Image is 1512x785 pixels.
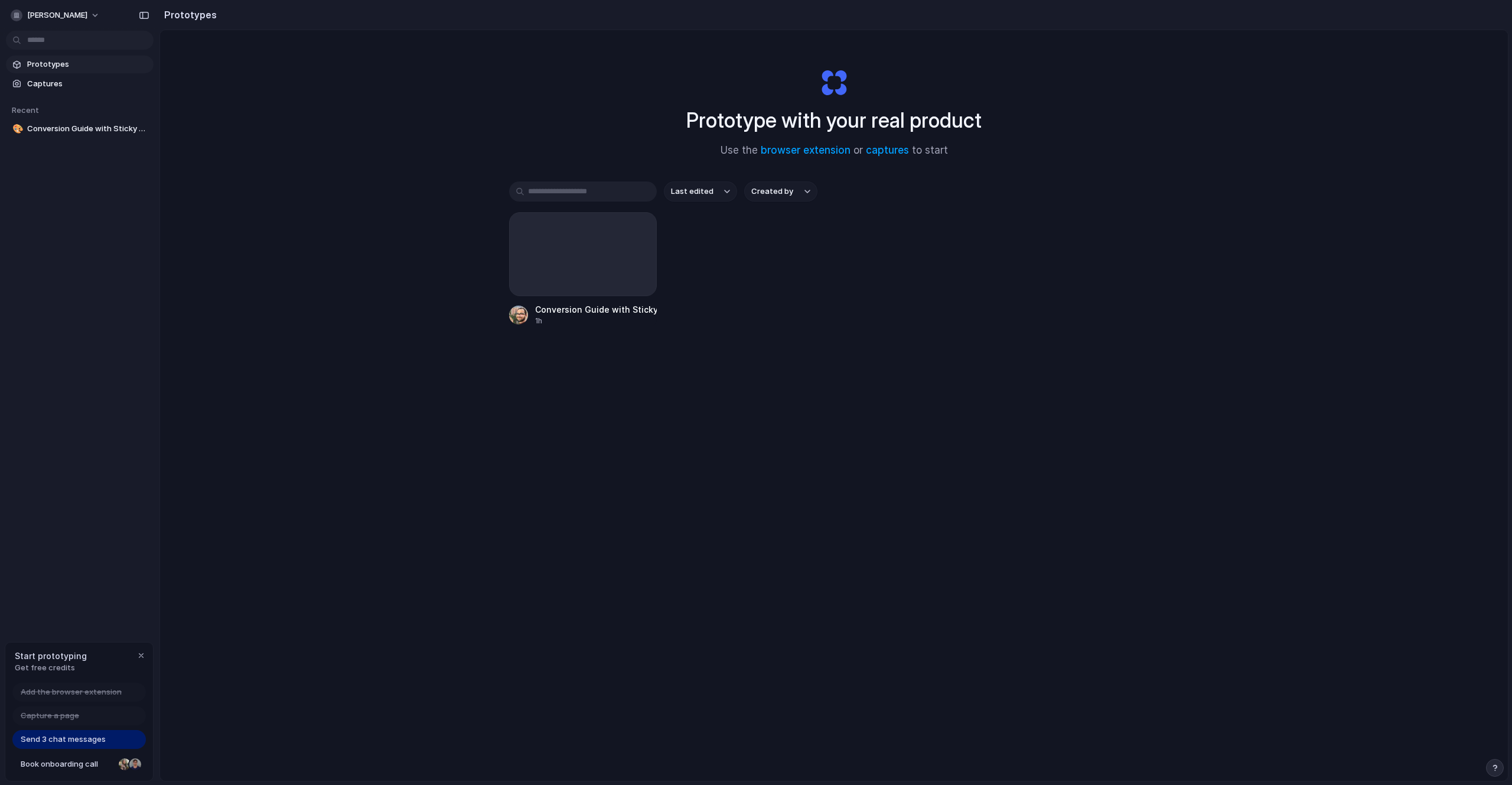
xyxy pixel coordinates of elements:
span: [PERSON_NAME] [27,9,87,21]
span: Get free credits [15,662,87,674]
a: Captures [6,75,154,93]
span: Send 3 chat messages [21,734,106,745]
a: browser extension [761,144,850,156]
div: 🎨 [12,122,21,136]
span: Recent [12,105,39,115]
a: Conversion Guide with Sticky TOC1h [509,212,657,326]
div: Conversion Guide with Sticky TOC [535,303,657,316]
button: 🎨 [11,123,22,135]
div: Christian Iacullo [128,757,142,771]
h1: Prototype with your real product [686,105,982,136]
button: Last edited [664,181,737,202]
div: 1h [535,316,657,326]
a: captures [866,144,909,156]
span: Last edited [671,186,713,197]
span: Start prototyping [15,650,87,662]
span: Conversion Guide with Sticky TOC [27,123,149,135]
span: Book onboarding call [21,758,114,770]
span: Capture a page [21,710,79,722]
h2: Prototypes [159,8,217,22]
a: 🎨Conversion Guide with Sticky TOC [6,120,154,138]
span: Use the or to start [721,143,948,158]
div: Nicole Kubica [118,757,132,771]
span: Prototypes [27,59,149,70]
button: Created by [744,181,817,202]
a: Prototypes [6,56,154,73]
span: Captures [27,78,149,90]
button: [PERSON_NAME] [6,6,106,25]
span: Add the browser extension [21,686,122,698]
span: Created by [751,186,793,197]
a: Book onboarding call [12,755,146,774]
